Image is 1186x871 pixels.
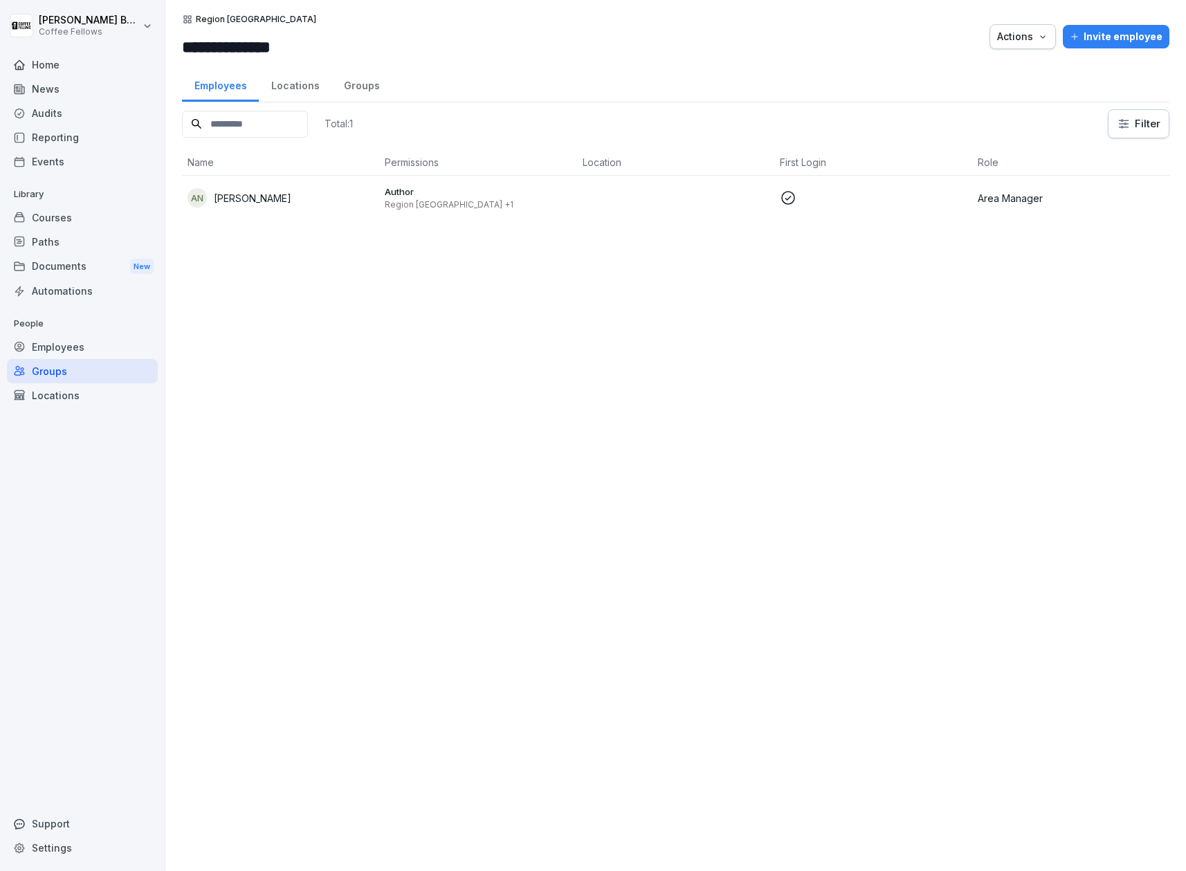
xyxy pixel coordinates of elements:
[182,66,259,102] a: Employees
[7,359,158,383] a: Groups
[972,149,1169,176] th: Role
[989,24,1056,49] button: Actions
[7,383,158,407] a: Locations
[331,66,392,102] a: Groups
[7,125,158,149] a: Reporting
[379,149,576,176] th: Permissions
[196,15,316,24] p: Region [GEOGRAPHIC_DATA]
[259,66,331,102] a: Locations
[214,191,291,205] p: [PERSON_NAME]
[325,117,353,130] p: Total: 1
[7,53,158,77] a: Home
[1109,110,1169,138] button: Filter
[188,188,207,208] div: AN
[1117,117,1160,131] div: Filter
[978,191,1164,205] p: Area Manager
[7,812,158,836] div: Support
[7,101,158,125] a: Audits
[7,836,158,860] a: Settings
[997,29,1048,44] div: Actions
[7,254,158,279] a: DocumentsNew
[7,77,158,101] a: News
[7,230,158,254] a: Paths
[7,254,158,279] div: Documents
[1063,25,1169,48] button: Invite employee
[39,27,140,37] p: Coffee Fellows
[7,335,158,359] a: Employees
[577,149,774,176] th: Location
[774,149,971,176] th: First Login
[7,313,158,335] p: People
[385,185,571,198] p: Author
[7,279,158,303] a: Automations
[39,15,140,26] p: [PERSON_NAME] Boele
[7,205,158,230] a: Courses
[182,149,379,176] th: Name
[130,259,154,275] div: New
[7,183,158,205] p: Library
[1070,29,1162,44] div: Invite employee
[7,149,158,174] a: Events
[385,199,571,210] p: Region [GEOGRAPHIC_DATA] +1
